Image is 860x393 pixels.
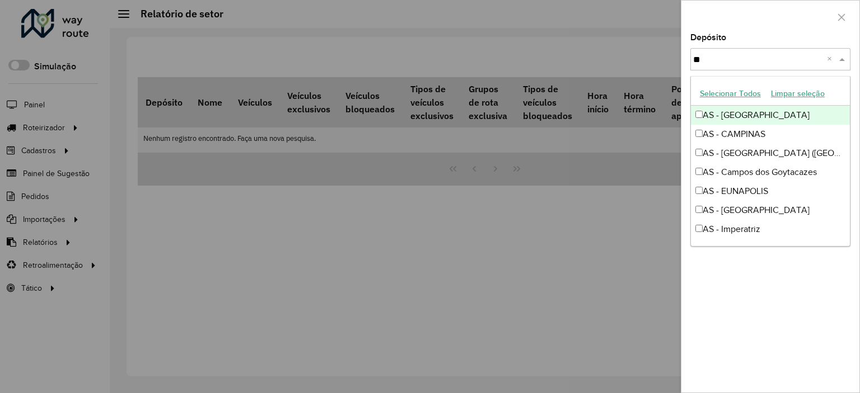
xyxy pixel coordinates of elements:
[766,85,830,102] button: Limpar seleção
[827,53,836,66] span: Clear all
[690,76,850,247] ng-dropdown-panel: Options list
[691,201,850,220] div: AS - [GEOGRAPHIC_DATA]
[691,163,850,182] div: AS - Campos dos Goytacazes
[690,31,726,44] label: Depósito
[691,182,850,201] div: AS - EUNAPOLIS
[691,239,850,258] div: AS - IPATINGA
[695,85,766,102] button: Selecionar Todos
[691,106,850,125] div: AS - [GEOGRAPHIC_DATA]
[691,125,850,144] div: AS - CAMPINAS
[691,220,850,239] div: AS - Imperatriz
[691,144,850,163] div: AS - [GEOGRAPHIC_DATA] ([GEOGRAPHIC_DATA])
